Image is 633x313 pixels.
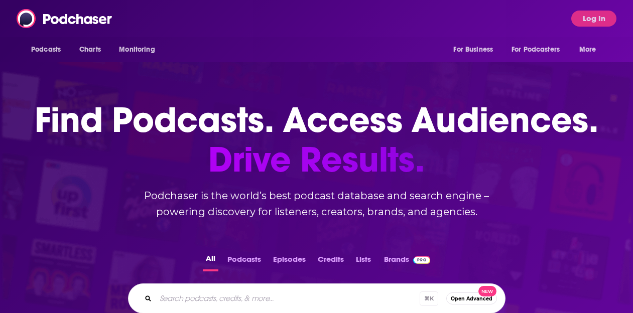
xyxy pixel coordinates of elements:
[446,40,505,59] button: open menu
[112,40,168,59] button: open menu
[413,256,431,264] img: Podchaser Pro
[119,43,155,57] span: Monitoring
[478,286,496,296] span: New
[453,43,493,57] span: For Business
[17,9,113,28] img: Podchaser - Follow, Share and Rate Podcasts
[79,43,101,57] span: Charts
[203,252,218,271] button: All
[420,291,438,306] span: ⌘ K
[505,40,574,59] button: open menu
[384,252,431,271] a: BrandsPodchaser Pro
[315,252,347,271] button: Credits
[579,43,596,57] span: More
[35,100,598,180] h1: Find Podcasts. Access Audiences.
[446,292,497,304] button: Open AdvancedNew
[73,40,107,59] a: Charts
[24,40,74,59] button: open menu
[572,40,609,59] button: open menu
[353,252,374,271] button: Lists
[571,11,616,27] button: Log In
[270,252,309,271] button: Episodes
[451,296,492,301] span: Open Advanced
[224,252,264,271] button: Podcasts
[31,43,61,57] span: Podcasts
[116,188,518,220] h2: Podchaser is the world’s best podcast database and search engine – powering discovery for listene...
[512,43,560,57] span: For Podcasters
[156,290,420,306] input: Search podcasts, credits, & more...
[35,140,598,180] span: Drive Results.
